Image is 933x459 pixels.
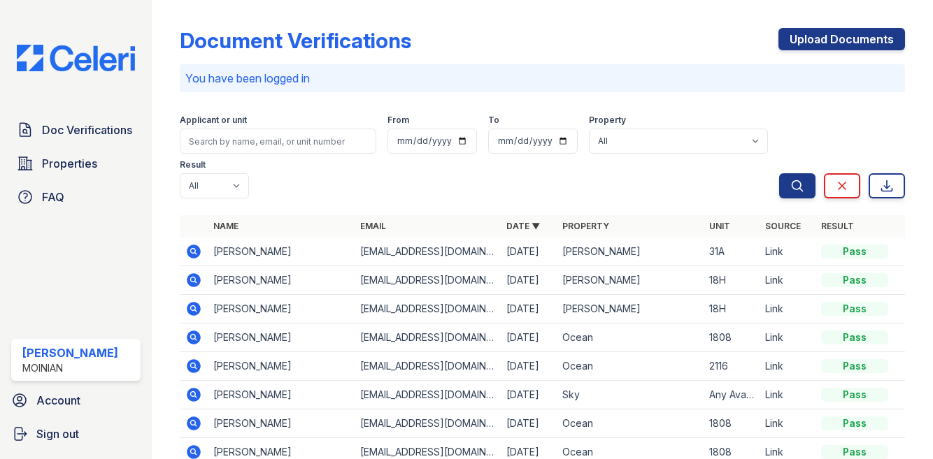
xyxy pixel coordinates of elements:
div: Document Verifications [180,28,411,53]
span: Sign out [36,425,79,442]
p: You have been logged in [185,70,899,87]
label: Applicant or unit [180,115,247,126]
td: [PERSON_NAME] [557,295,704,323]
td: 1808 [704,409,760,438]
td: [EMAIL_ADDRESS][DOMAIN_NAME] [355,352,501,381]
td: [DATE] [501,323,557,352]
span: Properties [42,155,97,172]
div: Pass [821,302,888,316]
td: Link [760,295,816,323]
span: Doc Verifications [42,122,132,138]
a: Email [360,221,386,231]
label: From [387,115,409,126]
td: Ocean [557,323,704,352]
a: Doc Verifications [11,116,141,144]
a: Property [562,221,609,231]
td: 1808 [704,323,760,352]
td: 31A [704,238,760,266]
a: Properties [11,150,141,177]
td: [EMAIL_ADDRESS][DOMAIN_NAME] [355,409,501,438]
label: To [488,115,499,126]
div: Pass [821,416,888,430]
a: Name [213,221,238,231]
td: [PERSON_NAME] [208,409,355,438]
a: Account [6,386,146,414]
td: Link [760,238,816,266]
span: Account [36,392,80,409]
td: [DATE] [501,295,557,323]
div: Pass [821,273,888,287]
td: Any Available [704,381,760,409]
td: [DATE] [501,352,557,381]
td: Ocean [557,352,704,381]
a: FAQ [11,183,141,211]
div: Pass [821,359,888,373]
td: [PERSON_NAME] [208,381,355,409]
td: Link [760,381,816,409]
a: Upload Documents [778,28,905,50]
div: Pass [821,388,888,402]
a: Source [765,221,801,231]
td: 2116 [704,352,760,381]
td: 18H [704,295,760,323]
div: Pass [821,445,888,459]
td: [PERSON_NAME] [208,238,355,266]
input: Search by name, email, or unit number [180,129,376,154]
td: Link [760,323,816,352]
td: [DATE] [501,238,557,266]
td: [DATE] [501,266,557,295]
a: Unit [709,221,730,231]
td: [PERSON_NAME] [208,266,355,295]
td: [PERSON_NAME] [208,323,355,352]
td: [EMAIL_ADDRESS][DOMAIN_NAME] [355,238,501,266]
a: Sign out [6,420,146,448]
td: Link [760,352,816,381]
div: [PERSON_NAME] [22,344,118,361]
td: [DATE] [501,381,557,409]
td: [EMAIL_ADDRESS][DOMAIN_NAME] [355,295,501,323]
div: Pass [821,245,888,258]
td: Ocean [557,409,704,438]
label: Property [589,115,626,126]
a: Date ▼ [506,221,540,231]
div: Moinian [22,361,118,375]
td: [PERSON_NAME] [208,295,355,323]
label: Result [180,159,206,170]
td: [DATE] [501,409,557,438]
td: 18H [704,266,760,295]
td: [PERSON_NAME] [557,266,704,295]
td: Sky [557,381,704,409]
div: Pass [821,330,888,344]
img: CE_Logo_Blue-a8612792a0a2168367f1c8372b55b34899dd931a85d93a1a3d3e32e68fde9ad4.png [6,45,146,71]
td: [PERSON_NAME] [557,238,704,266]
td: [EMAIL_ADDRESS][DOMAIN_NAME] [355,323,501,352]
td: Link [760,266,816,295]
span: FAQ [42,189,64,205]
td: [EMAIL_ADDRESS][DOMAIN_NAME] [355,381,501,409]
td: [EMAIL_ADDRESS][DOMAIN_NAME] [355,266,501,295]
a: Result [821,221,854,231]
td: [PERSON_NAME] [208,352,355,381]
td: Link [760,409,816,438]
